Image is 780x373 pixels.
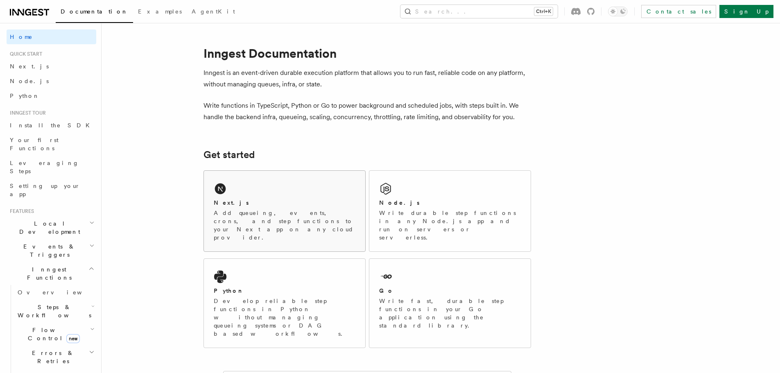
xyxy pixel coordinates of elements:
h2: Node.js [379,199,420,207]
span: Next.js [10,63,49,70]
p: Inngest is an event-driven durable execution platform that allows you to run fast, reliable code ... [203,67,531,90]
button: Flow Controlnew [14,323,96,346]
a: Home [7,29,96,44]
a: Get started [203,149,255,161]
span: Your first Functions [10,137,59,151]
a: Leveraging Steps [7,156,96,179]
a: Examples [133,2,187,22]
a: Next.js [7,59,96,74]
button: Steps & Workflows [14,300,96,323]
p: Write functions in TypeScript, Python or Go to power background and scheduled jobs, with steps bu... [203,100,531,123]
span: Install the SDK [10,122,95,129]
span: Inngest Functions [7,265,88,282]
button: Search...Ctrl+K [400,5,558,18]
kbd: Ctrl+K [534,7,553,16]
a: GoWrite fast, durable step functions in your Go application using the standard library. [369,258,531,348]
a: Overview [14,285,96,300]
a: PythonDevelop reliable step functions in Python without managing queueing systems or DAG based wo... [203,258,366,348]
button: Toggle dark mode [608,7,628,16]
span: Python [10,93,40,99]
a: Node.jsWrite durable step functions in any Node.js app and run on servers or serverless. [369,170,531,252]
span: Overview [18,289,102,296]
a: Contact sales [641,5,716,18]
p: Add queueing, events, crons, and step functions to your Next app on any cloud provider. [214,209,355,242]
h2: Go [379,287,394,295]
span: Leveraging Steps [10,160,79,174]
button: Inngest Functions [7,262,96,285]
a: Python [7,88,96,103]
a: AgentKit [187,2,240,22]
h2: Python [214,287,244,295]
button: Errors & Retries [14,346,96,368]
span: Features [7,208,34,215]
span: Local Development [7,219,89,236]
span: AgentKit [192,8,235,15]
span: Home [10,33,33,41]
a: Install the SDK [7,118,96,133]
span: new [66,334,80,343]
span: Node.js [10,78,49,84]
a: Sign Up [719,5,773,18]
a: Next.jsAdd queueing, events, crons, and step functions to your Next app on any cloud provider. [203,170,366,252]
span: Inngest tour [7,110,46,116]
span: Steps & Workflows [14,303,91,319]
span: Errors & Retries [14,349,89,365]
button: Events & Triggers [7,239,96,262]
span: Setting up your app [10,183,80,197]
span: Examples [138,8,182,15]
a: Your first Functions [7,133,96,156]
p: Develop reliable step functions in Python without managing queueing systems or DAG based workflows. [214,297,355,338]
p: Write fast, durable step functions in your Go application using the standard library. [379,297,521,330]
span: Events & Triggers [7,242,89,259]
button: Local Development [7,216,96,239]
h1: Inngest Documentation [203,46,531,61]
span: Flow Control [14,326,90,342]
a: Node.js [7,74,96,88]
span: Quick start [7,51,42,57]
span: Documentation [61,8,128,15]
a: Documentation [56,2,133,23]
p: Write durable step functions in any Node.js app and run on servers or serverless. [379,209,521,242]
a: Setting up your app [7,179,96,201]
h2: Next.js [214,199,249,207]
